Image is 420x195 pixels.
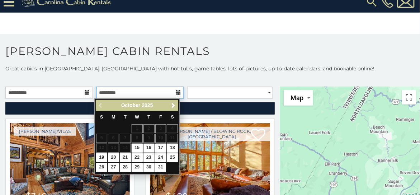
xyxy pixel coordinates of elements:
button: Change map style [284,90,313,106]
span: Thursday [147,115,150,120]
a: [PERSON_NAME]/Vilas [14,127,76,136]
span: Tuesday [124,115,127,120]
a: 27 [108,163,119,172]
a: 20 [108,153,119,162]
span: Saturday [171,115,174,120]
span: Next [170,103,176,108]
a: 22 [132,153,143,162]
a: 31 [155,163,166,172]
a: 18 [167,144,178,153]
a: Next [169,101,178,110]
button: Toggle fullscreen view [402,90,416,105]
span: October [121,102,141,108]
a: 16 [143,144,155,153]
span: Sunday [100,115,103,120]
a: 15 [132,144,143,153]
span: 2025 [142,102,153,108]
a: 19 [96,153,107,162]
span: Map [291,94,304,102]
span: Friday [159,115,162,120]
span: Wednesday [135,115,139,120]
span: Monday [112,115,115,120]
a: 30 [143,163,155,172]
a: 26 [96,163,107,172]
a: RefineSearchFilters [5,102,275,115]
a: [PERSON_NAME] / Blowing Rock, [GEOGRAPHIC_DATA] [154,127,270,141]
a: 17 [155,144,166,153]
a: 28 [120,163,131,172]
a: 21 [120,153,131,162]
a: 24 [155,153,166,162]
a: 29 [132,163,143,172]
a: 25 [167,153,178,162]
a: 23 [143,153,155,162]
